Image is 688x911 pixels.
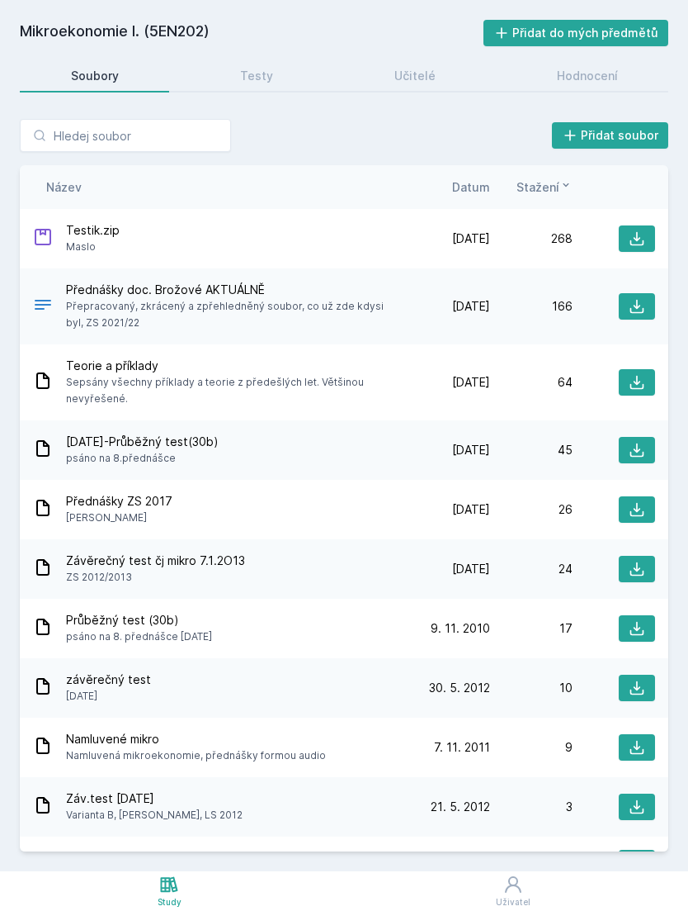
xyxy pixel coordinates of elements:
[343,59,486,93] a: Učitelé
[66,807,243,823] span: Varianta B, [PERSON_NAME], LS 2012
[46,178,82,196] button: Název
[66,282,401,298] span: Přednášky doc. Brožové AKTUÁLNĚ
[552,122,669,149] button: Přidat soubor
[20,59,169,93] a: Soubory
[490,680,573,696] div: 10
[394,68,436,84] div: Učitelé
[452,442,490,458] span: [DATE]
[66,374,401,407] span: Sepsány všechny příklady a teorie z předešlých let. Většinou nevyřešené.
[71,68,119,84] div: Soubory
[33,227,53,251] div: ZIP
[33,295,53,319] div: .PDF
[66,790,243,807] span: Záv.test [DATE]
[496,896,530,909] div: Uživatel
[516,178,559,196] span: Stažení
[66,629,212,645] span: psáno na 8. přednášce [DATE]
[66,239,120,255] span: Maslo
[452,374,490,391] span: [DATE]
[434,739,490,756] span: 7. 11. 2011
[66,671,151,688] span: závěrečný test
[557,68,618,84] div: Hodnocení
[429,680,490,696] span: 30. 5. 2012
[452,178,490,196] button: Datum
[490,620,573,637] div: 17
[66,747,326,764] span: Namluvená mikroekonomie, přednášky formou audio
[490,799,573,815] div: 3
[490,230,573,247] div: 268
[66,493,172,510] span: Přednášky ZS 2017
[490,739,573,756] div: 9
[490,298,573,315] div: 166
[66,222,120,239] span: Testik.zip
[66,450,219,467] span: psáno na 8.přednášce
[490,374,573,391] div: 64
[431,620,490,637] span: 9. 11. 2010
[452,230,490,247] span: [DATE]
[490,561,573,577] div: 24
[452,501,490,518] span: [DATE]
[66,612,212,629] span: Průběžný test (30b)
[66,510,172,526] span: [PERSON_NAME]
[66,553,245,569] span: Závěrečný test čj mikro 7.1.2O13
[483,20,669,46] button: Přidat do mých předmětů
[66,434,219,450] span: [DATE]-Průběžný test(30b)
[66,731,326,747] span: Namluvené mikro
[506,59,668,93] a: Hodnocení
[490,501,573,518] div: 26
[66,569,245,586] span: ZS 2012/2013
[240,68,273,84] div: Testy
[66,358,401,374] span: Teorie a příklady
[66,688,151,705] span: [DATE]
[516,178,573,196] button: Stažení
[20,119,231,152] input: Hledej soubor
[189,59,323,93] a: Testy
[66,298,401,331] span: Přepracovaný, zkrácený a zpřehledněný soubor, co už zde kdysi byl, ZS 2021/22
[20,20,483,46] h2: Mikroekonomie I. (5EN202)
[452,298,490,315] span: [DATE]
[431,799,490,815] span: 21. 5. 2012
[490,442,573,458] div: 45
[452,561,490,577] span: [DATE]
[158,896,181,909] div: Study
